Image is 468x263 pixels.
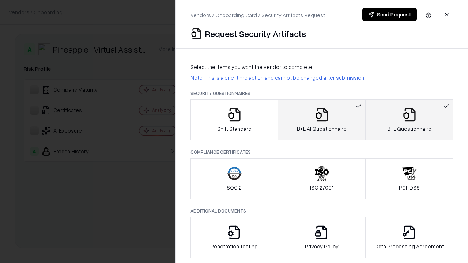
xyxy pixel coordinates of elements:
[217,125,252,133] p: Shift Standard
[365,99,453,140] button: B+L Questionnaire
[190,90,453,96] p: Security Questionnaires
[205,28,306,39] p: Request Security Artifacts
[227,184,242,191] p: SOC 2
[278,99,366,140] button: B+L AI Questionnaire
[190,63,453,71] p: Select the items you want the vendor to complete:
[190,11,325,19] p: Vendors / Onboarding Card / Security Artifacts Request
[399,184,420,191] p: PCI-DSS
[190,74,453,81] p: Note: This is a one-time action and cannot be changed after submission.
[190,217,278,258] button: Penetration Testing
[297,125,347,133] p: B+L AI Questionnaire
[278,158,366,199] button: ISO 27001
[190,208,453,214] p: Additional Documents
[310,184,333,191] p: ISO 27001
[190,99,278,140] button: Shift Standard
[375,243,444,250] p: Data Processing Agreement
[365,158,453,199] button: PCI-DSS
[190,158,278,199] button: SOC 2
[387,125,431,133] p: B+L Questionnaire
[278,217,366,258] button: Privacy Policy
[211,243,258,250] p: Penetration Testing
[365,217,453,258] button: Data Processing Agreement
[305,243,339,250] p: Privacy Policy
[190,149,453,155] p: Compliance Certificates
[362,8,417,21] button: Send Request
